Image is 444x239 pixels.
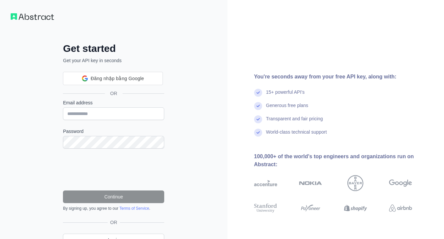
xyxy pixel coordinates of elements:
[105,90,123,97] span: OR
[63,128,164,135] label: Password
[254,202,277,214] img: stanford university
[299,175,322,191] img: nokia
[63,157,164,182] iframe: reCAPTCHA
[254,129,262,137] img: check mark
[266,129,327,142] div: World-class technical support
[344,202,367,214] img: shopify
[91,75,144,82] span: Đăng nhập bằng Google
[254,73,434,81] div: You're seconds away from your free API key, along with:
[119,206,149,211] a: Terms of Service
[63,99,164,106] label: Email address
[266,89,305,102] div: 15+ powerful API's
[266,102,308,115] div: Generous free plans
[254,175,277,191] img: accenture
[63,43,164,55] h2: Get started
[254,102,262,110] img: check mark
[11,13,54,20] img: Workflow
[254,89,262,97] img: check mark
[347,175,363,191] img: bayer
[63,57,164,64] p: Get your API key in seconds
[266,115,323,129] div: Transparent and fair pricing
[254,153,434,169] div: 100,000+ of the world's top engineers and organizations run on Abstract:
[389,175,412,191] img: google
[254,115,262,123] img: check mark
[299,202,322,214] img: payoneer
[389,202,412,214] img: airbnb
[63,206,164,211] div: By signing up, you agree to our .
[63,72,163,85] div: Đăng nhập bằng Google
[108,219,120,226] span: OR
[63,190,164,203] button: Continue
